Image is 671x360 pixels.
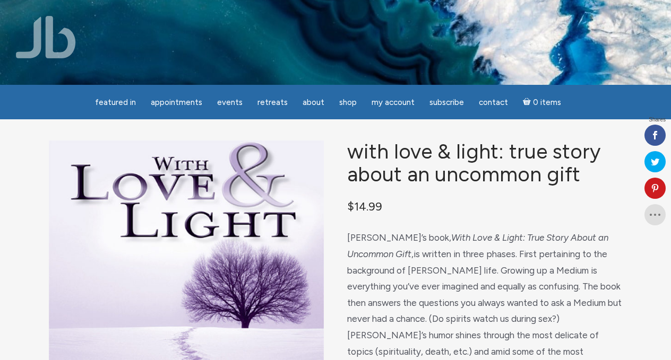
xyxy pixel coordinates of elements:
[347,232,608,259] em: With Love & Light: True Story About an Uncommon Gift
[472,92,514,113] a: Contact
[89,92,142,113] a: featured in
[296,92,331,113] a: About
[151,98,202,107] span: Appointments
[533,99,561,107] span: 0 items
[372,98,415,107] span: My Account
[523,98,533,107] i: Cart
[411,249,414,259] span: ,
[16,16,76,58] img: Jamie Butler. The Everyday Medium
[365,92,421,113] a: My Account
[211,92,249,113] a: Events
[649,117,666,122] span: Shares
[429,98,464,107] span: Subscribe
[217,98,243,107] span: Events
[423,92,470,113] a: Subscribe
[347,232,451,243] span: [PERSON_NAME]’s book,
[95,98,136,107] span: featured in
[347,200,354,213] span: $
[347,200,382,213] bdi: 14.99
[144,92,209,113] a: Appointments
[347,141,622,186] h1: With Love & Light: True Story About an Uncommon Gift
[517,91,567,113] a: Cart0 items
[251,92,294,113] a: Retreats
[339,98,357,107] span: Shop
[479,98,508,107] span: Contact
[257,98,288,107] span: Retreats
[303,98,324,107] span: About
[333,92,363,113] a: Shop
